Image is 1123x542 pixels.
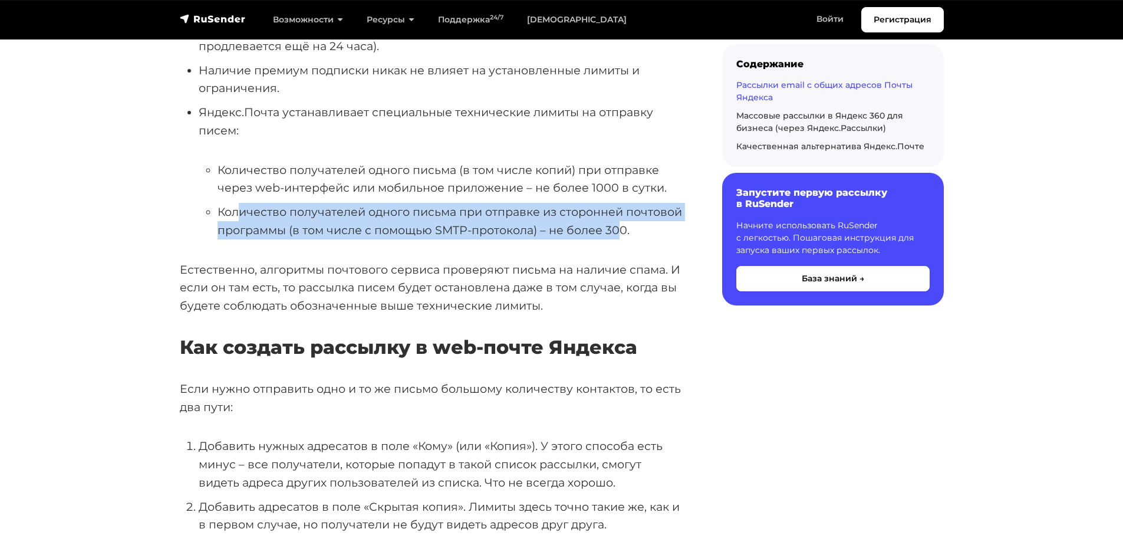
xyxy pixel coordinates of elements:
[861,7,944,32] a: Регистрация
[736,187,930,209] h6: Запустите первую рассылку в RuSender
[180,261,684,315] p: Естественно, алгоритмы почтового сервиса проверяют письма на наличие спама. И если он там есть, т...
[736,80,913,103] a: Рассылки email с общих адресов Почты Яндекса
[736,219,930,257] p: Начните использовать RuSender с легкостью. Пошаговая инструкция для запуска ваших первых рассылок.
[218,161,684,197] li: Количество получателей одного письма (в том числе копий) при отправке через web-интерфейс или моб...
[736,58,930,70] div: Содержание
[722,173,944,305] a: Запустите первую рассылку в RuSender Начните использовать RuSender с легкостью. Пошаговая инструк...
[490,14,503,21] sup: 24/7
[736,110,903,133] a: Массовые рассылки в Яндекс 360 для бизнеса (через Яндекс.Рассылки)
[199,103,684,239] li: Яндекс.Почта устанавливает специальные технические лимиты на отправку писем:
[736,266,930,291] button: База знаний →
[199,437,684,491] li: Добавить нужных адресатов в поле «Кому» (или «Копия»). У этого способа есть минус – все получател...
[180,336,684,359] h3: Как создать рассылку в web-почте Яндекса
[261,8,355,32] a: Возможности
[736,141,924,152] a: Качественная альтернатива Яндекс.Почте
[199,61,684,97] li: Наличие премиум подписки никак не влияет на установленные лимиты и ограничения.
[355,8,426,32] a: Ресурсы
[426,8,515,32] a: Поддержка24/7
[180,380,684,416] p: Если нужно отправить одно и то же письмо большому количеству контактов, то есть два пути:
[515,8,638,32] a: [DEMOGRAPHIC_DATA]
[180,13,246,25] img: RuSender
[199,498,684,534] li: Добавить адресатов в поле «Скрытая копия». Лимиты здесь точно такие же, как и в первом случае, но...
[805,7,855,31] a: Войти
[218,203,684,239] li: Количество получателей одного письма при отправке из сторонней почтовой программы (в том числе с ...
